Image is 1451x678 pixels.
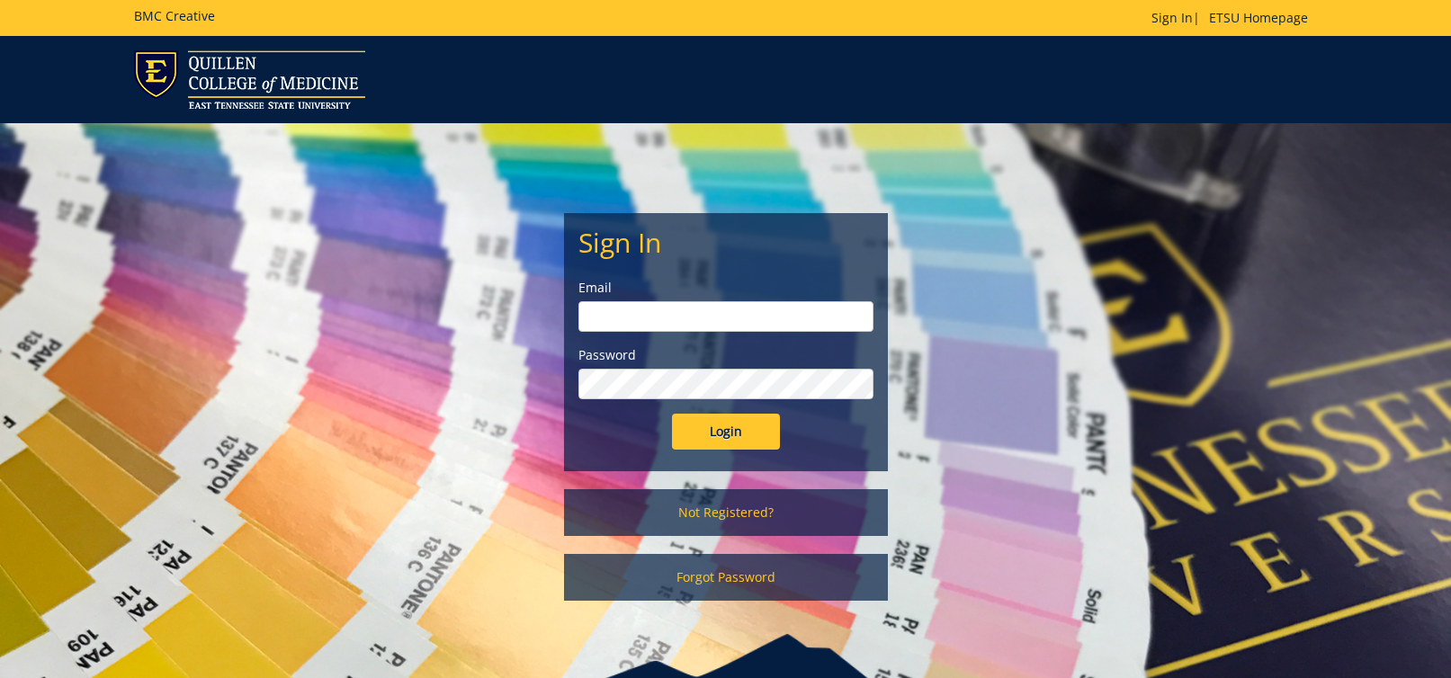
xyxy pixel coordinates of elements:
[578,346,873,364] label: Password
[134,50,365,109] img: ETSU logo
[564,489,888,536] a: Not Registered?
[578,227,873,257] h2: Sign In
[1200,9,1317,26] a: ETSU Homepage
[564,554,888,601] a: Forgot Password
[134,9,215,22] h5: BMC Creative
[1151,9,1193,26] a: Sign In
[578,279,873,297] label: Email
[1151,9,1317,27] p: |
[672,414,780,450] input: Login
